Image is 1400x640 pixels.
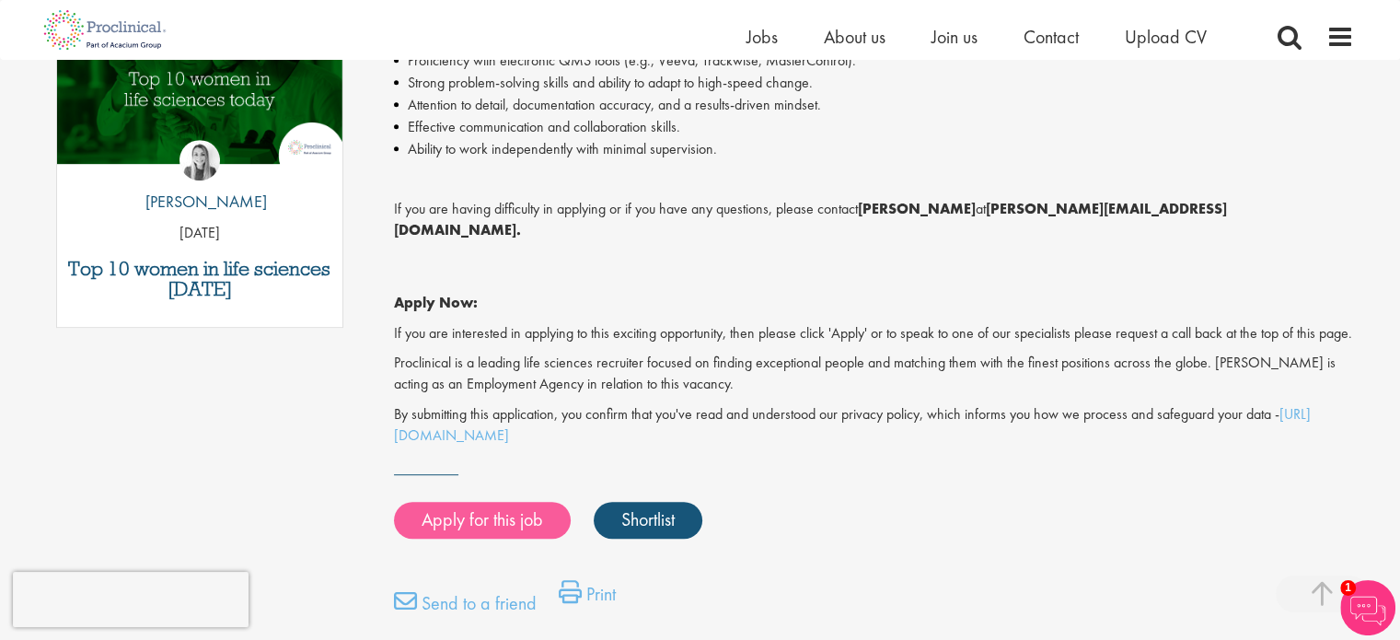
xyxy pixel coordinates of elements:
a: Shortlist [594,502,702,539]
a: Upload CV [1125,25,1207,49]
li: Effective communication and collaboration skills. [394,116,1354,138]
p: If you are interested in applying to this exciting opportunity, then please click 'Apply' or to s... [394,323,1354,344]
a: Contact [1024,25,1079,49]
li: Strong problem-solving skills and ability to adapt to high-speed change. [394,72,1354,94]
a: Top 10 women in life sciences [DATE] [66,259,334,299]
strong: [PERSON_NAME] [858,199,976,218]
a: Print [559,580,616,617]
p: [DATE] [57,223,343,244]
p: [PERSON_NAME] [132,190,267,214]
a: About us [824,25,885,49]
li: Ability to work independently with minimal supervision. [394,138,1354,160]
a: [URL][DOMAIN_NAME] [394,404,1311,445]
img: Top 10 women in life sciences today [57,16,343,164]
a: Join us [931,25,978,49]
p: If you are having difficulty in applying or if you have any questions, please contact at [394,199,1354,241]
a: Hannah Burke [PERSON_NAME] [132,140,267,223]
a: Send to a friend [394,589,537,626]
a: Link to a post [57,16,343,179]
strong: Apply Now: [394,293,478,312]
a: Apply for this job [394,502,571,539]
span: 1 [1340,580,1356,596]
a: Jobs [746,25,778,49]
li: Attention to detail, documentation accuracy, and a results-driven mindset. [394,94,1354,116]
li: Proficiency with electronic QMS tools (e.g., Veeva, Trackwise, MasterControl). [394,50,1354,72]
img: Hannah Burke [179,140,220,180]
strong: [PERSON_NAME][EMAIL_ADDRESS][DOMAIN_NAME]. [394,199,1227,239]
p: By submitting this application, you confirm that you've read and understood our privacy policy, w... [394,404,1354,447]
iframe: reCAPTCHA [13,572,249,627]
img: Chatbot [1340,580,1395,635]
p: Proclinical is a leading life sciences recruiter focused on finding exceptional people and matchi... [394,353,1354,395]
